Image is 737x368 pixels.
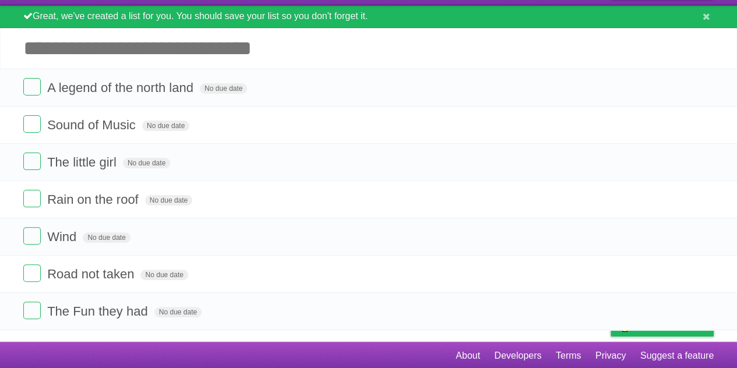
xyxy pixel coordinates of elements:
[200,83,247,94] span: No due date
[23,153,41,170] label: Done
[47,267,137,281] span: Road not taken
[595,345,626,367] a: Privacy
[140,270,188,280] span: No due date
[154,307,202,317] span: No due date
[23,302,41,319] label: Done
[47,229,79,244] span: Wind
[47,80,196,95] span: A legend of the north land
[123,158,170,168] span: No due date
[23,78,41,95] label: Done
[23,115,41,133] label: Done
[23,227,41,245] label: Done
[556,345,581,367] a: Terms
[640,345,714,367] a: Suggest a feature
[23,264,41,282] label: Done
[142,121,189,131] span: No due date
[83,232,130,243] span: No due date
[145,195,192,206] span: No due date
[456,345,480,367] a: About
[23,190,41,207] label: Done
[47,304,150,319] span: The Fun they had
[47,118,139,132] span: Sound of Music
[635,316,708,336] span: Buy me a coffee
[47,192,142,207] span: Rain on the roof
[494,345,541,367] a: Developers
[47,155,119,169] span: The little girl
